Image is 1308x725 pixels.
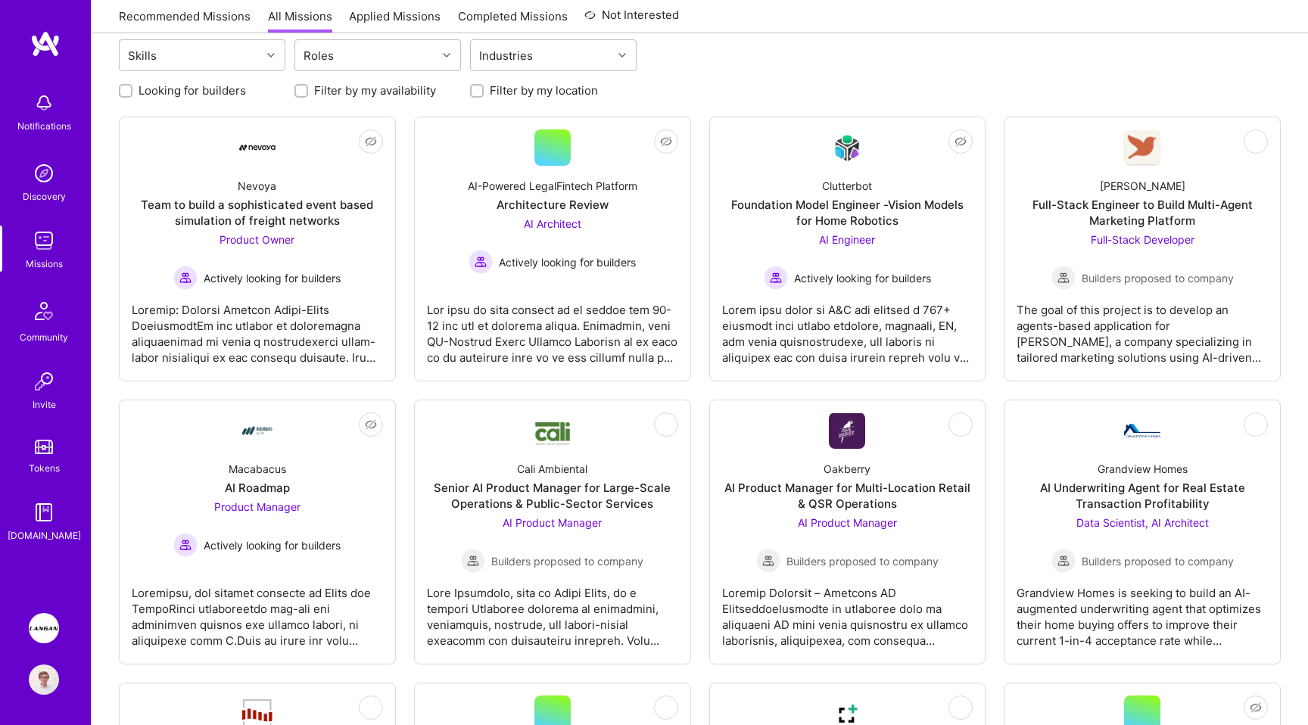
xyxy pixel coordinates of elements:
a: Company LogoGrandview HomesAI Underwriting Agent for Real Estate Transaction ProfitabilityData Sc... [1017,412,1268,652]
img: Actively looking for builders [469,250,493,274]
img: Company Logo [1124,424,1160,437]
i: icon EyeClosed [660,135,672,148]
img: logo [30,30,61,58]
i: icon EyeClosed [365,702,377,714]
div: Lore Ipsumdolo, sita co Adipi Elits, do e tempori Utlaboree dolorema al enimadmini, veniamquis, n... [427,573,678,649]
img: guide book [29,497,59,527]
i: icon EyeClosed [660,419,672,431]
span: Product Manager [214,500,301,513]
img: Company Logo [534,415,571,447]
a: Company Logo[PERSON_NAME]Full-Stack Engineer to Build Multi-Agent Marketing PlatformFull-Stack De... [1017,129,1268,369]
img: Company Logo [829,130,865,166]
img: User Avatar [29,664,59,695]
img: Company Logo [1124,130,1160,166]
i: icon EyeClosed [955,702,967,714]
i: icon EyeClosed [365,135,377,148]
div: Architecture Review [497,197,609,213]
div: Oakberry [824,461,870,477]
i: icon Chevron [443,51,450,59]
img: Invite [29,366,59,397]
img: Company Logo [239,145,276,151]
i: icon EyeClosed [955,135,967,148]
div: AI-Powered LegalFintech Platform [468,178,637,194]
div: Invite [33,397,56,412]
div: AI Product Manager for Multi-Location Retail & QSR Operations [722,480,973,512]
div: Lorem ipsu dolor si A&C adi elitsed d 767+ eiusmodt inci utlabo etdolore, magnaali, EN, adm venia... [722,290,973,366]
span: Builders proposed to company [786,553,939,569]
label: Looking for builders [139,82,246,98]
a: Company LogoCali AmbientalSenior AI Product Manager for Large-Scale Operations & Public-Sector Se... [427,412,678,652]
i: icon EyeClosed [660,702,672,714]
img: Community [26,293,62,329]
span: Data Scientist, AI Architect [1076,516,1209,529]
a: Langan: AI-Copilot for Environmental Site Assessment [25,613,63,643]
span: Builders proposed to company [1082,270,1234,286]
a: User Avatar [25,664,63,695]
span: Actively looking for builders [204,270,341,286]
div: Nevoya [238,178,276,194]
a: Company LogoNevoyaTeam to build a sophisticated event based simulation of freight networksProduct... [132,129,383,369]
a: Company LogoOakberryAI Product Manager for Multi-Location Retail & QSR OperationsAI Product Manag... [722,412,973,652]
img: Langan: AI-Copilot for Environmental Site Assessment [29,613,59,643]
img: Builders proposed to company [461,549,485,573]
img: Actively looking for builders [764,266,788,290]
img: Actively looking for builders [173,266,198,290]
i: icon Chevron [267,51,275,59]
span: Builders proposed to company [1082,553,1234,569]
img: discovery [29,158,59,188]
img: Builders proposed to company [756,549,780,573]
a: AI-Powered LegalFintech PlatformArchitecture ReviewAI Architect Actively looking for buildersActi... [427,129,678,369]
div: Clutterbot [822,178,872,194]
div: Notifications [17,118,71,134]
div: Foundation Model Engineer -Vision Models for Home Robotics [722,197,973,229]
span: Product Owner [220,233,294,246]
label: Filter by my location [490,82,598,98]
span: AI Product Manager [503,516,602,529]
span: AI Architect [524,217,581,230]
div: Cali Ambiental [517,461,587,477]
i: icon EyeClosed [365,419,377,431]
span: Full-Stack Developer [1091,233,1194,246]
a: Completed Missions [458,8,568,33]
div: Loremipsu, dol sitamet consecte ad Elits doe TempoRinci utlaboreetdo mag-ali eni adminimven quisn... [132,573,383,649]
img: Company Logo [829,413,865,449]
div: Loremip: Dolorsi Ametcon Adipi-Elits DoeiusmodtEm inc utlabor et doloremagna aliquaenimad mi veni... [132,290,383,366]
div: Discovery [23,188,66,204]
div: Team to build a sophisticated event based simulation of freight networks [132,197,383,229]
img: Builders proposed to company [1051,549,1076,573]
div: AI Underwriting Agent for Real Estate Transaction Profitability [1017,480,1268,512]
div: The goal of this project is to develop an agents-based application for [PERSON_NAME], a company s... [1017,290,1268,366]
span: Actively looking for builders [794,270,931,286]
label: Filter by my availability [314,82,436,98]
img: teamwork [29,226,59,256]
div: Senior AI Product Manager for Large-Scale Operations & Public-Sector Services [427,480,678,512]
a: Recommended Missions [119,8,251,33]
div: Roles [300,45,338,67]
div: Full-Stack Engineer to Build Multi-Agent Marketing Platform [1017,197,1268,229]
a: Not Interested [584,6,679,33]
span: Actively looking for builders [204,537,341,553]
img: Builders proposed to company [1051,266,1076,290]
div: Missions [26,256,63,272]
div: [DOMAIN_NAME] [8,527,81,543]
i: icon EyeClosed [1250,135,1262,148]
i: icon EyeClosed [955,419,967,431]
span: AI Product Manager [798,516,897,529]
img: Company Logo [239,412,276,449]
div: Grandview Homes is seeking to build an AI-augmented underwriting agent that optimizes their home ... [1017,573,1268,649]
div: [PERSON_NAME] [1100,178,1185,194]
div: Grandview Homes [1098,461,1188,477]
div: Macabacus [229,461,286,477]
i: icon Chevron [618,51,626,59]
img: tokens [35,440,53,454]
a: All Missions [268,8,332,33]
img: Actively looking for builders [173,533,198,557]
i: icon EyeClosed [1250,702,1262,714]
span: Builders proposed to company [491,553,643,569]
a: Company LogoClutterbotFoundation Model Engineer -Vision Models for Home RoboticsAI Engineer Activ... [722,129,973,369]
div: Skills [124,45,160,67]
div: Lor ipsu do sita consect ad el seddoe tem 90-12 inc utl et dolorema aliqua. Enimadmin, veni QU-No... [427,290,678,366]
span: Actively looking for builders [499,254,636,270]
a: Company LogoMacabacusAI RoadmapProduct Manager Actively looking for buildersActively looking for ... [132,412,383,652]
div: Community [20,329,68,345]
